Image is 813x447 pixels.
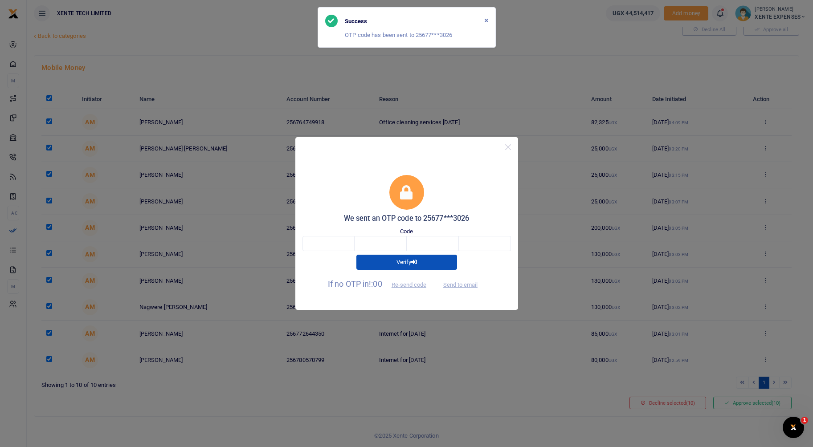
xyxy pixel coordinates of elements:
[783,417,804,438] iframe: Intercom live chat
[400,227,413,236] label: Code
[302,214,511,223] h5: We sent an OTP code to 25677***3026
[369,279,382,289] span: !:00
[345,18,368,25] h6: Success
[356,255,457,270] button: Verify
[485,17,488,24] button: Close
[328,279,434,289] span: If no OTP in
[345,31,488,40] p: OTP code has been sent to 25677***3026
[801,417,808,424] span: 1
[502,141,515,154] button: Close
